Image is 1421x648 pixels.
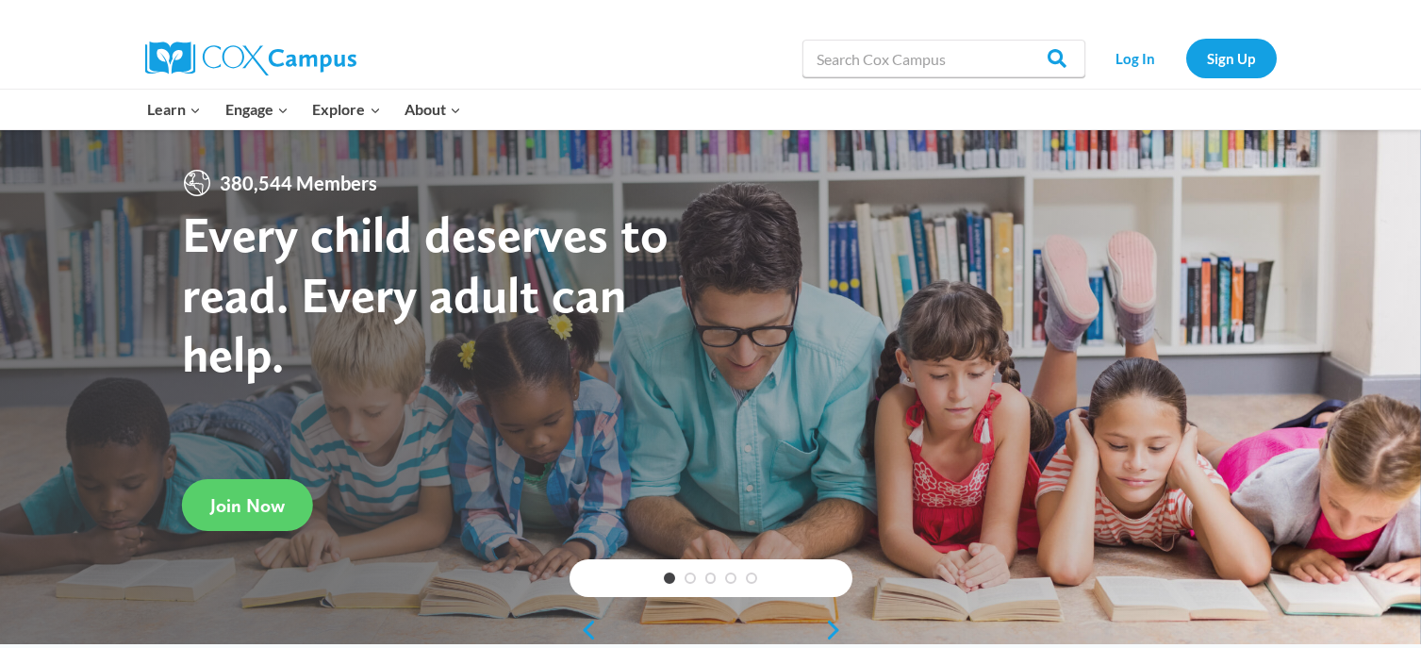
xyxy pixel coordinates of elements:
nav: Primary Navigation [136,90,473,129]
a: Join Now [182,479,313,531]
a: Log In [1095,39,1177,77]
img: Cox Campus [145,42,356,75]
span: 380,544 Members [212,168,385,198]
a: previous [570,619,598,641]
a: 1 [664,573,675,584]
a: Sign Up [1186,39,1277,77]
a: next [824,619,852,641]
input: Search Cox Campus [802,40,1085,77]
span: Learn [147,97,201,122]
span: About [405,97,461,122]
span: Join Now [210,494,285,517]
a: 3 [705,573,717,584]
span: Explore [312,97,380,122]
nav: Secondary Navigation [1095,39,1277,77]
a: 5 [746,573,757,584]
a: 4 [725,573,736,584]
a: 2 [685,573,696,584]
strong: Every child deserves to read. Every adult can help. [182,204,669,384]
span: Engage [225,97,289,122]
